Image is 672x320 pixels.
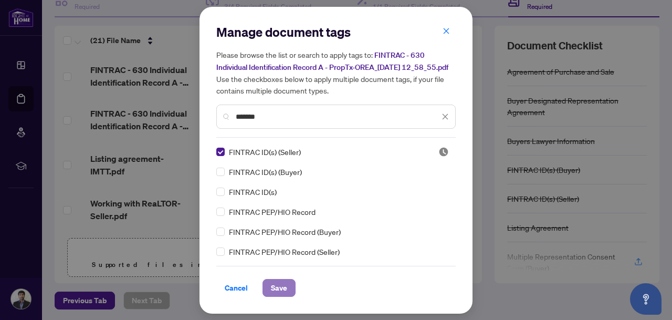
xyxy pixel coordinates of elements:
span: close [442,113,449,120]
span: Save [271,280,287,296]
span: FINTRAC PEP/HIO Record [229,206,316,218]
img: status [438,147,449,157]
span: FINTRAC ID(s) [229,186,277,198]
span: Cancel [225,280,248,296]
button: Save [262,279,296,297]
span: FINTRAC - 630 Individual Identification Record A - PropTx-OREA_[DATE] 12_58_55.pdf [216,50,448,72]
span: FINTRAC ID(s) (Seller) [229,146,301,158]
span: FINTRAC PEP/HIO Record (Seller) [229,246,340,257]
h2: Manage document tags [216,24,456,40]
button: Cancel [216,279,256,297]
span: Pending Review [438,147,449,157]
button: Open asap [630,283,661,315]
span: FINTRAC ID(s) (Buyer) [229,166,302,178]
span: close [443,27,450,35]
span: FINTRAC PEP/HIO Record (Buyer) [229,226,341,238]
h5: Please browse the list or search to apply tags to: Use the checkboxes below to apply multiple doc... [216,49,456,96]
